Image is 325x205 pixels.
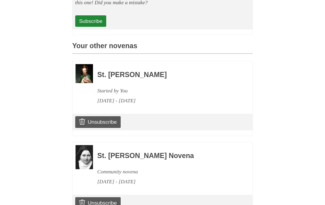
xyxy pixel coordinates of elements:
[97,71,236,79] h3: St. [PERSON_NAME]
[75,16,106,27] a: Subscribe
[97,86,236,96] div: Started by You
[76,64,93,83] img: Novena image
[76,145,93,169] img: Novena image
[72,42,253,54] h3: Your other novenas
[97,177,236,187] div: [DATE] - [DATE]
[97,96,236,106] div: [DATE] - [DATE]
[75,116,121,128] a: Unsubscribe
[97,152,236,160] h3: St. [PERSON_NAME] Novena
[97,167,236,177] div: Community novena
